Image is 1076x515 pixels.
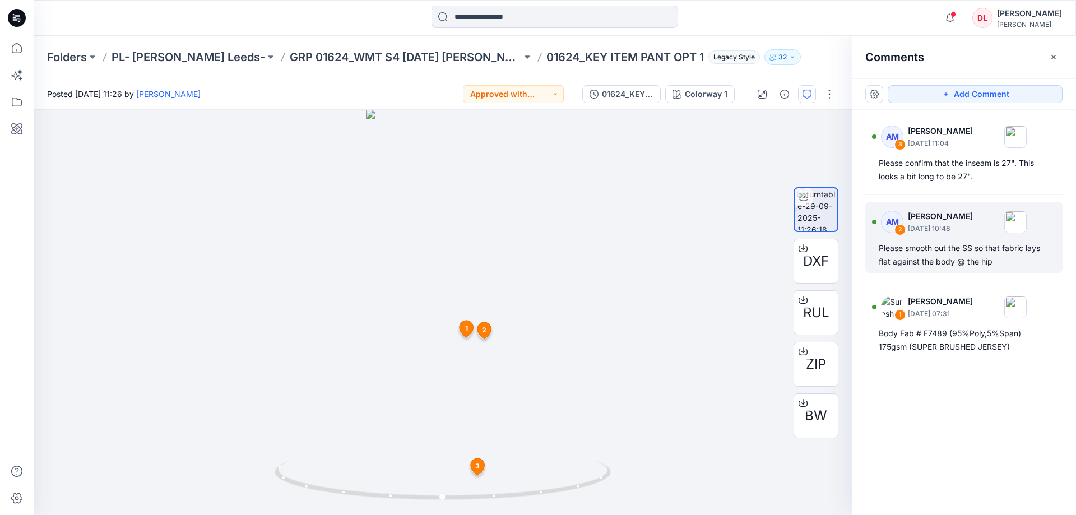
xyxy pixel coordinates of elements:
div: Please confirm that the inseam is 27". This looks a bit long to be 27". [879,156,1049,183]
button: Details [776,85,794,103]
div: [PERSON_NAME] [997,20,1062,29]
a: Folders [47,49,87,65]
div: Please smooth out the SS so that fabric lays flat against the body @ the hip [879,242,1049,268]
div: [PERSON_NAME] [997,7,1062,20]
span: RUL [803,303,829,323]
a: [PERSON_NAME] [136,89,201,99]
p: [PERSON_NAME] [908,295,973,308]
a: GRP 01624_WMT S4 [DATE] [PERSON_NAME] [290,49,522,65]
p: [DATE] 11:04 [908,138,973,149]
span: Legacy Style [708,50,760,64]
div: 2 [894,224,906,235]
img: turntable-29-09-2025-11:26:18 [797,188,837,231]
button: Legacy Style [704,49,760,65]
p: [DATE] 07:31 [908,308,973,319]
button: Add Comment [888,85,1063,103]
button: 32 [764,49,801,65]
span: BW [805,406,827,426]
p: 01624_KEY ITEM PANT OPT 1 [546,49,704,65]
div: 3 [894,139,906,150]
div: Body Fab # F7489 (95%Poly,5%Span) 175gsm (SUPER BRUSHED JERSEY) [879,327,1049,354]
div: AM [881,211,903,233]
p: [PERSON_NAME] [908,124,973,138]
div: AM [881,126,903,148]
div: 01624_KEY ITEM PANT OPT 1 [602,88,653,100]
div: Colorway 1 [685,88,727,100]
span: ZIP [806,354,826,374]
button: Colorway 1 [665,85,735,103]
span: Posted [DATE] 11:26 by [47,88,201,100]
p: [PERSON_NAME] [908,210,973,223]
div: 1 [894,309,906,321]
span: DXF [803,251,829,271]
h2: Comments [865,50,924,64]
a: PL- [PERSON_NAME] Leeds- [112,49,265,65]
div: DL [972,8,992,28]
img: Suresh Perera [881,296,903,318]
p: [DATE] 10:48 [908,223,973,234]
p: 32 [778,51,787,63]
button: 01624_KEY ITEM PANT OPT 1 [582,85,661,103]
